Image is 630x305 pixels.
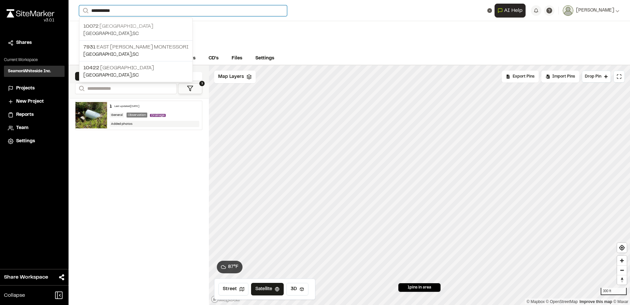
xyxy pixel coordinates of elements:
a: 10422 [GEOGRAPHIC_DATA][GEOGRAPHIC_DATA],SC [79,61,192,82]
button: Search [75,83,87,94]
span: Import Pins [552,74,575,80]
p: [GEOGRAPHIC_DATA] [83,64,188,72]
p: [GEOGRAPHIC_DATA] [83,22,188,30]
button: [PERSON_NAME] [563,5,619,16]
span: 10072 [83,24,99,29]
a: Settings [249,52,281,65]
button: 87°F [217,261,243,273]
a: Shares [8,39,61,47]
span: [PERSON_NAME] [576,7,614,14]
span: New Project [16,98,44,105]
p: East [PERSON_NAME] Montessori [83,43,188,51]
span: 10422 [83,66,99,70]
span: Reports [16,111,34,119]
span: Collapse [4,291,25,299]
img: rebrand.png [7,9,54,17]
p: [GEOGRAPHIC_DATA] , SC [83,72,188,79]
p: [GEOGRAPHIC_DATA] , SC [83,30,188,38]
canvas: Map [209,65,630,305]
span: 87 ° F [228,263,239,271]
button: Search [79,5,91,16]
a: Mapbox [527,299,545,304]
span: 1 pins in area [408,285,431,290]
button: 3D [286,283,308,295]
a: New Project [8,98,61,105]
button: Zoom in [617,256,627,265]
a: OpenStreetMap [546,299,578,304]
a: CD's [202,52,225,65]
button: Clear text [487,8,492,13]
span: AI Help [504,7,523,15]
div: 300 ft [601,288,627,295]
div: 1 [110,104,112,110]
div: Observation [127,113,147,118]
span: Projects [16,85,35,92]
span: Export Pins [513,74,534,80]
p: Current Workspace [4,57,65,63]
span: Settings [16,138,35,145]
a: Projects [8,85,61,92]
div: Added photos [110,121,199,127]
button: Street [218,283,248,295]
div: General [110,113,124,118]
a: Files [225,52,249,65]
button: Reset bearing to north [617,275,627,285]
a: Team [8,124,61,132]
div: Import Pins into your project [541,71,579,83]
button: Zoom out [617,265,627,275]
img: file [75,102,107,128]
a: 10072 [GEOGRAPHIC_DATA][GEOGRAPHIC_DATA],SC [79,20,192,40]
button: Find my location [617,243,627,253]
button: Satellite [251,283,284,295]
span: Shares [16,39,32,47]
a: Settings [8,138,61,145]
p: [GEOGRAPHIC_DATA] , SC [83,51,188,58]
a: Maxar [613,299,628,304]
a: Mapbox logo [211,295,240,303]
div: Open AI Assistant [495,4,528,17]
div: No pins available to export [502,71,539,83]
span: 1 [199,81,205,86]
div: Last updated [DATE] [114,105,139,109]
h3: SeamonWhiteside Inc. [8,68,51,74]
span: 7931 [83,45,96,50]
span: Share Workspace [4,273,48,281]
div: Oh geez...please don't... [7,17,54,23]
a: 7931 East [PERSON_NAME] Montessori[GEOGRAPHIC_DATA],SC [79,40,192,61]
span: Drainage [150,114,166,117]
span: Drop Pin [585,74,601,80]
button: Drop Pin [582,71,611,83]
a: Reports [8,111,61,119]
img: User [563,5,573,16]
div: Pins [75,72,139,81]
button: 1 [178,83,202,94]
span: Map Layers [218,73,244,81]
a: Map feedback [580,299,612,304]
span: Team [16,124,28,132]
button: Open AI Assistant [495,4,526,17]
